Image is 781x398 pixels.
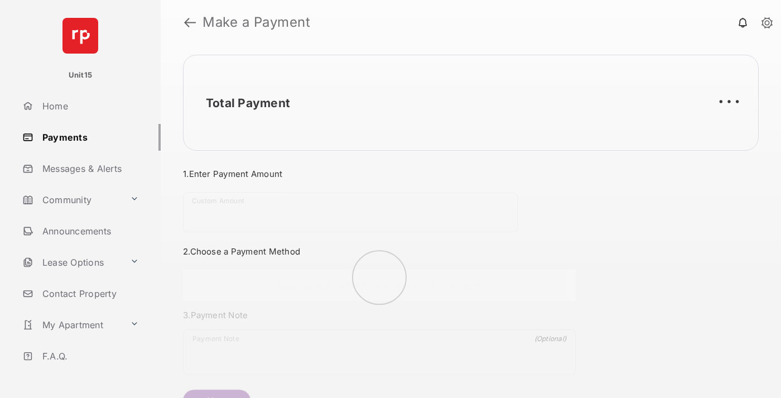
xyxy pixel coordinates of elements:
a: Payments [18,124,161,151]
a: F.A.Q. [18,343,161,370]
a: Contact Property [18,280,161,307]
a: Lease Options [18,249,126,276]
a: Home [18,93,161,119]
a: Announcements [18,218,161,244]
a: Messages & Alerts [18,155,161,182]
strong: Make a Payment [203,16,310,29]
img: svg+xml;base64,PHN2ZyB4bWxucz0iaHR0cDovL3d3dy53My5vcmcvMjAwMC9zdmciIHdpZHRoPSI2NCIgaGVpZ2h0PSI2NC... [62,18,98,54]
h3: 3. Payment Note [183,310,576,320]
h3: 2. Choose a Payment Method [183,246,576,257]
a: My Apartment [18,311,126,338]
a: Community [18,186,126,213]
h2: Total Payment [206,96,290,110]
p: Unit15 [69,70,93,81]
h3: 1. Enter Payment Amount [183,169,576,179]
